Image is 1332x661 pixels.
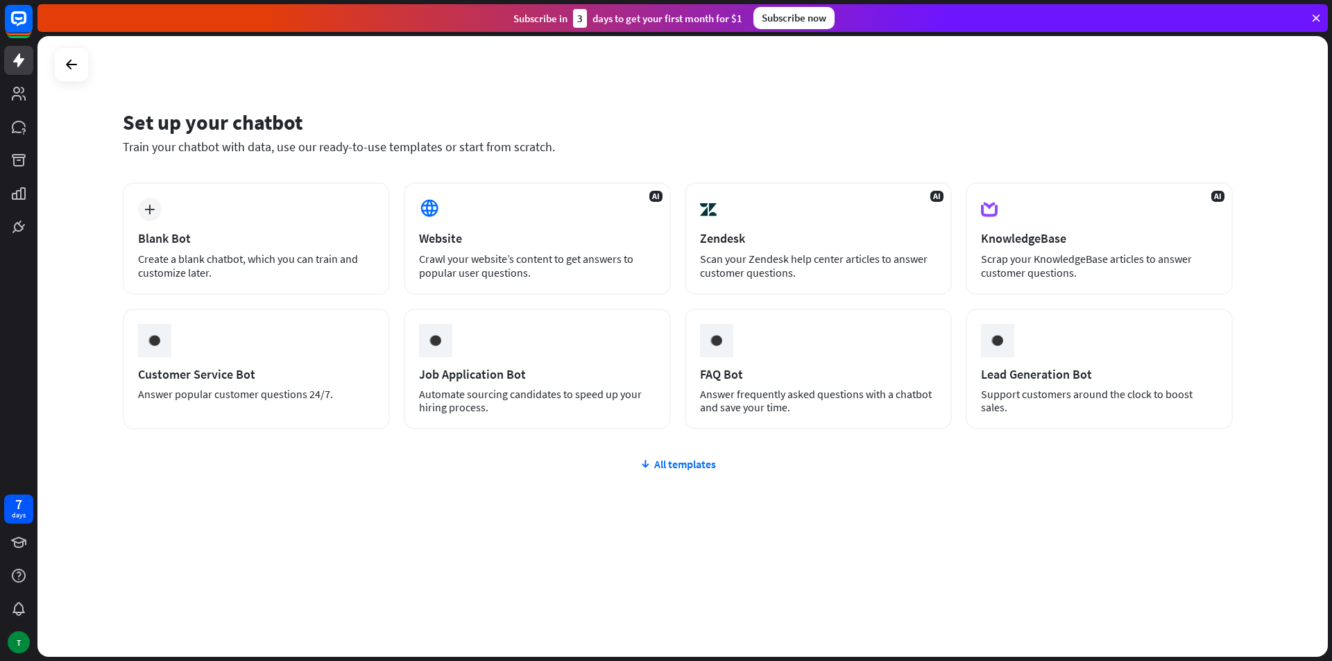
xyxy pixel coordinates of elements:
div: T [8,631,30,653]
a: 7 days [4,495,33,524]
div: 7 [15,498,22,510]
div: Subscribe now [753,7,835,29]
div: 3 [573,9,587,28]
div: Subscribe in days to get your first month for $1 [513,9,742,28]
div: days [12,510,26,520]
